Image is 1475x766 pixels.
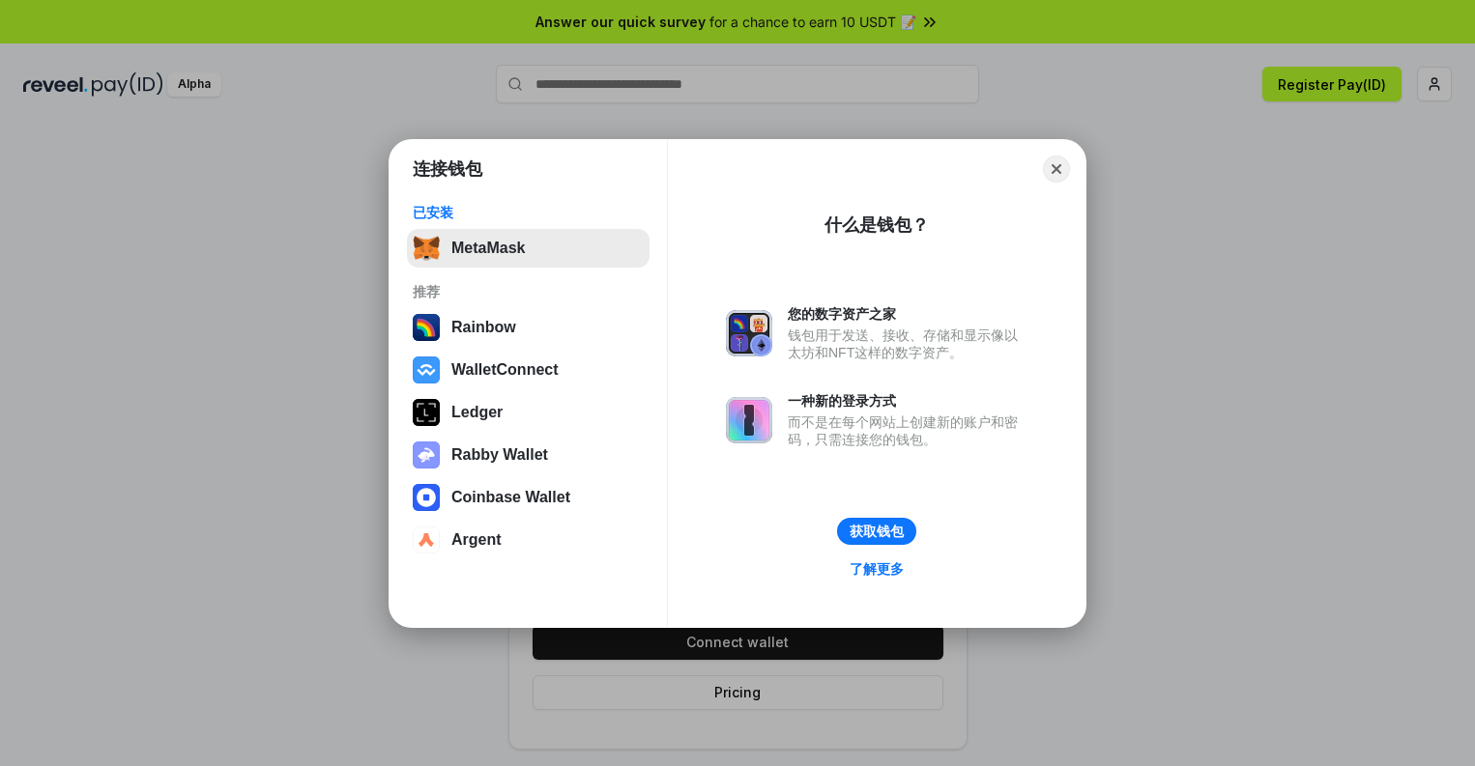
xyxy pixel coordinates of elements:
img: svg+xml,%3Csvg%20xmlns%3D%22http%3A%2F%2Fwww.w3.org%2F2000%2Fsvg%22%20width%3D%2228%22%20height%3... [413,399,440,426]
img: svg+xml,%3Csvg%20xmlns%3D%22http%3A%2F%2Fwww.w3.org%2F2000%2Fsvg%22%20fill%3D%22none%22%20viewBox... [413,441,440,468]
div: 了解更多 [850,560,904,578]
img: svg+xml,%3Csvg%20fill%3D%22none%22%20height%3D%2233%22%20viewBox%3D%220%200%2035%2033%22%20width%... [413,235,440,262]
div: Ledger [451,404,503,421]
a: 了解更多 [838,556,915,582]
img: svg+xml,%3Csvg%20xmlns%3D%22http%3A%2F%2Fwww.w3.org%2F2000%2Fsvg%22%20fill%3D%22none%22%20viewBox... [726,310,772,356]
div: 获取钱包 [850,523,904,540]
button: Close [1043,156,1070,183]
img: svg+xml,%3Csvg%20width%3D%2228%22%20height%3D%2228%22%20viewBox%3D%220%200%2028%2028%22%20fill%3D... [413,484,440,511]
div: 您的数字资产之家 [788,305,1027,323]
img: svg+xml,%3Csvg%20width%3D%22120%22%20height%3D%22120%22%20viewBox%3D%220%200%20120%20120%22%20fil... [413,314,440,341]
button: Coinbase Wallet [407,478,650,517]
div: Argent [451,531,502,549]
div: MetaMask [451,240,525,257]
div: Rainbow [451,319,516,336]
img: svg+xml,%3Csvg%20width%3D%2228%22%20height%3D%2228%22%20viewBox%3D%220%200%2028%2028%22%20fill%3D... [413,356,440,383]
button: Argent [407,521,650,559]
button: Rainbow [407,308,650,347]
div: 而不是在每个网站上创建新的账户和密码，只需连接您的钱包。 [788,413,1027,448]
div: Coinbase Wallet [451,489,570,506]
button: MetaMask [407,229,650,268]
button: Ledger [407,393,650,432]
div: 什么是钱包？ [824,213,929,237]
div: 钱包用于发送、接收、存储和显示像以太坊和NFT这样的数字资产。 [788,326,1027,361]
img: svg+xml,%3Csvg%20width%3D%2228%22%20height%3D%2228%22%20viewBox%3D%220%200%2028%2028%22%20fill%3D... [413,526,440,553]
button: Rabby Wallet [407,436,650,474]
div: 推荐 [413,283,644,300]
button: 获取钱包 [837,518,916,545]
div: WalletConnect [451,361,559,379]
div: 已安装 [413,204,644,221]
button: WalletConnect [407,351,650,389]
img: svg+xml,%3Csvg%20xmlns%3D%22http%3A%2F%2Fwww.w3.org%2F2000%2Fsvg%22%20fill%3D%22none%22%20viewBox... [726,397,772,443]
div: Rabby Wallet [451,446,548,464]
div: 一种新的登录方式 [788,392,1027,410]
h1: 连接钱包 [413,157,482,181]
